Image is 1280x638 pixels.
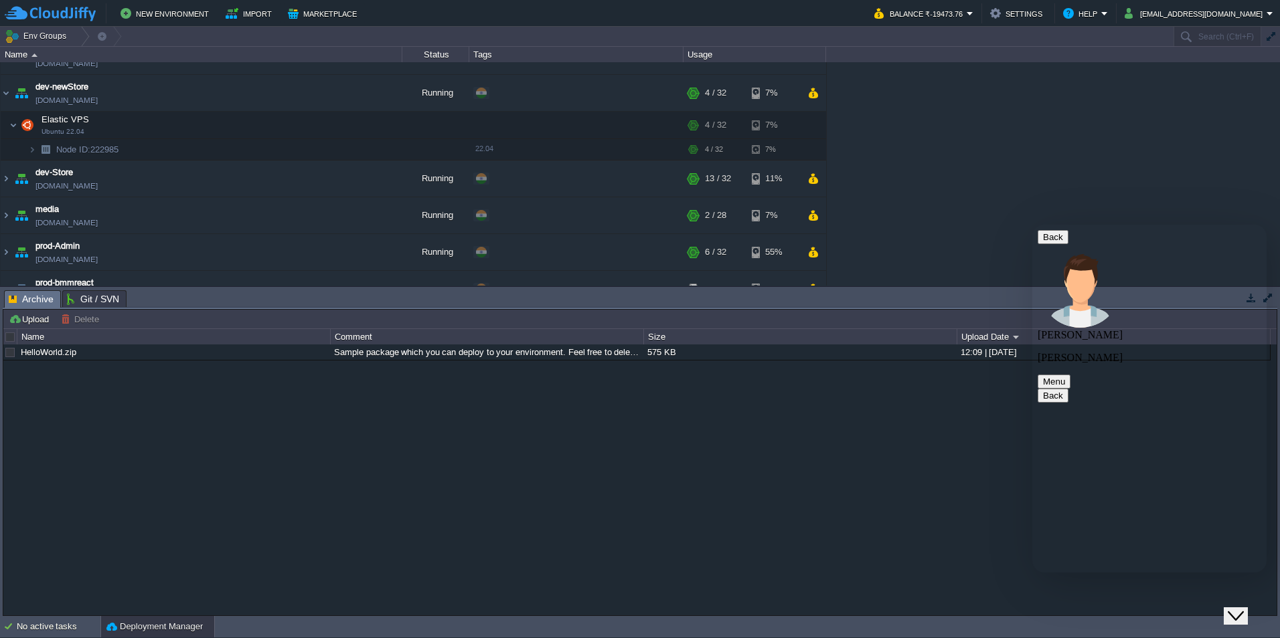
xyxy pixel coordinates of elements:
[874,5,967,21] button: Balance ₹-19473.76
[42,128,84,136] span: Ubuntu 22.04
[35,277,94,290] a: prod-bmmreact
[121,5,213,21] button: New Environment
[752,76,795,112] div: 7%
[403,47,469,62] div: Status
[331,329,643,344] div: Comment
[684,47,825,62] div: Usage
[705,161,731,197] div: 13 / 32
[55,144,121,156] a: Node ID:222985
[67,291,119,307] span: Git / SVN
[35,180,98,193] span: [DOMAIN_NAME]
[990,5,1046,21] button: Settings
[958,329,1270,344] div: Upload Date
[402,235,469,271] div: Running
[106,620,203,633] button: Deployment Manager
[957,344,1269,360] div: 12:09 | [DATE]
[35,240,80,253] a: prod-Admin
[1063,5,1101,21] button: Help
[470,47,683,62] div: Tags
[402,76,469,112] div: Running
[1,47,402,62] div: Name
[56,145,90,155] span: Node ID:
[35,167,73,180] a: dev-Store
[35,217,98,230] a: [DOMAIN_NAME]
[12,76,31,112] img: AMDAwAAAACH5BAEAAAAALAAAAAABAAEAAAICRAEAOw==
[5,27,71,45] button: Env Groups
[5,5,96,22] img: CloudJiffy
[752,140,795,161] div: 7%
[35,81,88,94] a: dev-newStore
[752,272,795,308] div: 7%
[331,344,643,360] div: Sample package which you can deploy to your environment. Feel free to delete and upload a package...
[35,253,98,267] span: [DOMAIN_NAME]
[226,5,276,21] button: Import
[752,198,795,234] div: 7%
[35,94,98,108] span: [DOMAIN_NAME]
[28,140,36,161] img: AMDAwAAAACH5BAEAAAAALAAAAAABAAEAAAICRAEAOw==
[645,329,957,344] div: Size
[1,235,11,271] img: AMDAwAAAACH5BAEAAAAALAAAAAABAAEAAAICRAEAOw==
[35,58,98,71] span: [DOMAIN_NAME]
[36,140,55,161] img: AMDAwAAAACH5BAEAAAAALAAAAAABAAEAAAICRAEAOw==
[705,198,726,234] div: 2 / 28
[12,235,31,271] img: AMDAwAAAACH5BAEAAAAALAAAAAABAAEAAAICRAEAOw==
[9,112,17,139] img: AMDAwAAAACH5BAEAAAAALAAAAAABAAEAAAICRAEAOw==
[12,272,31,308] img: AMDAwAAAACH5BAEAAAAALAAAAAABAAEAAAICRAEAOw==
[402,198,469,234] div: Running
[1,76,11,112] img: AMDAwAAAACH5BAEAAAAALAAAAAABAAEAAAICRAEAOw==
[9,291,54,308] span: Archive
[21,347,76,357] a: HelloWorld.zip
[40,115,91,125] a: Elastic VPSUbuntu 22.04
[1224,584,1267,625] iframe: chat widget
[12,161,31,197] img: AMDAwAAAACH5BAEAAAAALAAAAAABAAEAAAICRAEAOw==
[9,313,53,325] button: Upload
[752,235,795,271] div: 55%
[35,203,59,217] a: media
[402,272,469,308] div: Stopped
[1032,225,1267,572] iframe: chat widget
[475,145,493,153] span: 22.04
[1125,5,1267,21] button: [EMAIL_ADDRESS][DOMAIN_NAME]
[55,144,121,156] span: 222985
[705,235,726,271] div: 6 / 32
[705,112,726,139] div: 4 / 32
[1,272,11,308] img: AMDAwAAAACH5BAEAAAAALAAAAAABAAEAAAICRAEAOw==
[31,54,37,57] img: AMDAwAAAACH5BAEAAAAALAAAAAABAAEAAAICRAEAOw==
[705,272,726,308] div: 0 / 64
[705,140,723,161] div: 4 / 32
[752,161,795,197] div: 11%
[18,112,37,139] img: AMDAwAAAACH5BAEAAAAALAAAAAABAAEAAAICRAEAOw==
[40,114,91,126] span: Elastic VPS
[18,329,330,344] div: Name
[12,198,31,234] img: AMDAwAAAACH5BAEAAAAALAAAAAABAAEAAAICRAEAOw==
[288,5,361,21] button: Marketplace
[61,313,103,325] button: Delete
[1,198,11,234] img: AMDAwAAAACH5BAEAAAAALAAAAAABAAEAAAICRAEAOw==
[644,344,956,360] div: 575 KB
[705,76,726,112] div: 4 / 32
[752,112,795,139] div: 7%
[402,161,469,197] div: Running
[1,161,11,197] img: AMDAwAAAACH5BAEAAAAALAAAAAABAAEAAAICRAEAOw==
[17,616,100,637] div: No active tasks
